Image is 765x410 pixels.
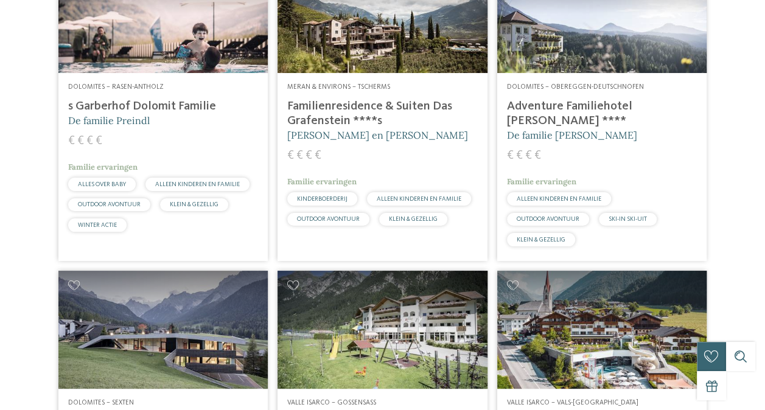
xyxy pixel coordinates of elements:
h4: s Garberhof Dolomit Familie [68,99,258,114]
span: SKI-IN SKI-UIT [609,216,647,222]
span: Dolomites – Sexten [68,399,134,406]
span: ALLEEN KINDEREN EN FAMILIE [155,181,240,187]
span: € [86,135,93,147]
img: Looking for family hotels? Find the best ones here! [497,271,707,389]
span: Valle Isarco – Gossensass [287,399,376,406]
span: Familie ervaringen [507,176,576,187]
span: KINDERBOERDERIJ [297,196,348,202]
span: De familie [PERSON_NAME] [507,129,637,141]
span: [PERSON_NAME] en [PERSON_NAME] [287,129,468,141]
span: WINTER ACTIE [78,222,117,228]
span: € [77,135,84,147]
span: KLEIN & GEZELLIG [389,216,438,222]
span: € [296,150,303,162]
span: De familie Preindl [68,114,150,127]
span: € [306,150,312,162]
span: ALLES OVER BABY [78,181,126,187]
span: Familie ervaringen [287,176,357,187]
span: € [507,150,514,162]
span: ALLEEN KINDEREN EN FAMILIE [377,196,461,202]
img: Family Resort Rainer ****ˢ [58,271,268,389]
span: Dolomites – Obereggen-Deutschnofen [507,83,644,91]
span: € [287,150,294,162]
span: ALLEEN KINDEREN EN FAMILIE [517,196,601,202]
h4: Adventure Familiehotel [PERSON_NAME] **** [507,99,697,128]
span: OUTDOOR AVONTUUR [78,201,141,207]
span: € [534,150,541,162]
span: € [525,150,532,162]
span: Meran & Environs – Tscherms [287,83,390,91]
span: KLEIN & GEZELLIG [517,237,565,243]
span: OUTDOOR AVONTUUR [517,216,579,222]
span: KLEIN & GEZELLIG [170,201,218,207]
img: Kinderparadies Alpin ***ˢ [278,271,487,389]
span: € [315,150,321,162]
span: € [68,135,75,147]
span: Dolomites – Rasen-Antholz [68,83,164,91]
span: OUTDOOR AVONTUUR [297,216,360,222]
h4: Familienresidence & Suiten Das Grafenstein ****s [287,99,477,128]
span: € [96,135,102,147]
span: € [516,150,523,162]
span: Valle Isarco – Vals-[GEOGRAPHIC_DATA] [507,399,638,406]
span: Familie ervaringen [68,162,138,172]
